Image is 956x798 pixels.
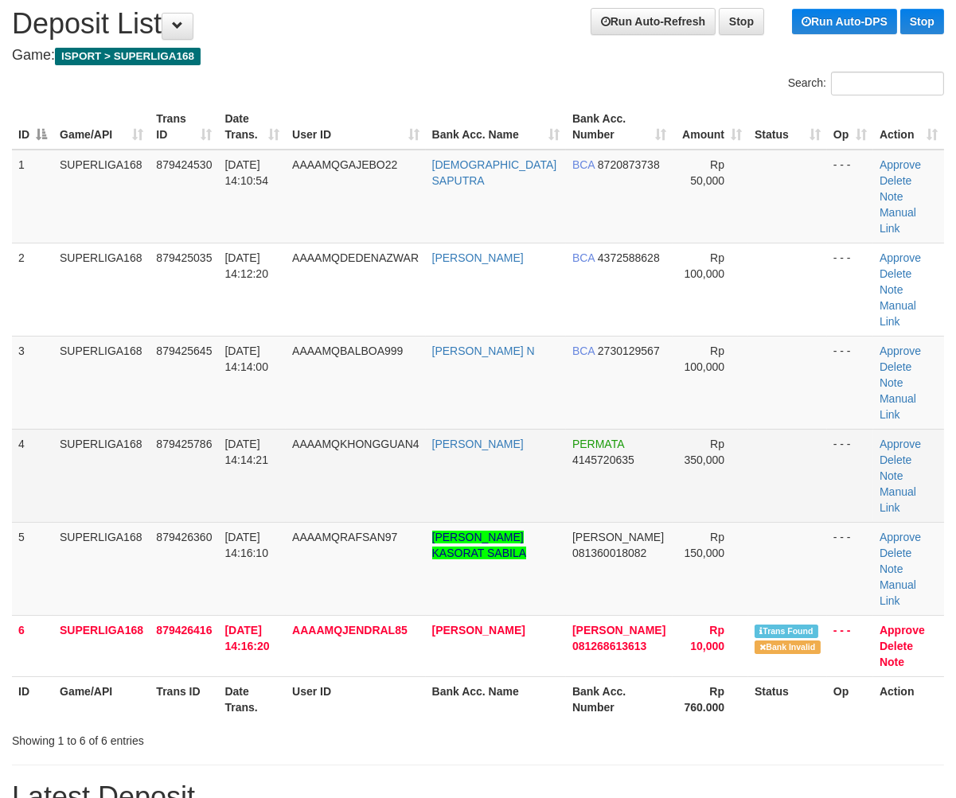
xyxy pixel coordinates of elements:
[572,624,665,636] span: [PERSON_NAME]
[572,531,664,543] span: [PERSON_NAME]
[218,104,286,150] th: Date Trans.: activate to sort column ascending
[53,243,150,336] td: SUPERLIGA168
[55,48,201,65] span: ISPORT > SUPERLIGA168
[292,345,403,357] span: AAAAMQBALBOA999
[690,158,724,187] span: Rp 50,000
[292,438,419,450] span: AAAAMQKHONGGUAN4
[880,469,903,482] a: Note
[880,656,904,668] a: Note
[900,9,944,34] a: Stop
[286,104,425,150] th: User ID: activate to sort column ascending
[12,104,53,150] th: ID: activate to sort column descending
[432,251,524,264] a: [PERSON_NAME]
[432,624,525,636] a: [PERSON_NAME]
[673,104,748,150] th: Amount: activate to sort column ascending
[53,429,150,522] td: SUPERLIGA168
[53,676,150,722] th: Game/API
[684,531,724,559] span: Rp 150,000
[12,8,944,40] h1: Deposit List
[292,624,408,636] span: AAAAMQJENDRAL85
[880,531,921,543] a: Approve
[53,522,150,615] td: SUPERLIGA168
[156,251,212,264] span: 879425035
[880,190,903,203] a: Note
[748,676,827,722] th: Status
[880,345,921,357] a: Approve
[598,251,660,264] span: Copy 4372588628 to clipboard
[53,104,150,150] th: Game/API: activate to sort column ascending
[880,624,925,636] a: Approve
[831,72,944,95] input: Search:
[827,336,873,429] td: - - -
[880,578,916,607] a: Manual Link
[598,158,660,171] span: Copy 8720873738 to clipboard
[684,438,724,466] span: Rp 350,000
[566,676,673,722] th: Bank Acc. Number
[880,299,916,328] a: Manual Link
[286,676,425,722] th: User ID
[224,345,268,373] span: [DATE] 14:14:00
[788,72,944,95] label: Search:
[598,345,660,357] span: Copy 2730129567 to clipboard
[224,438,268,466] span: [DATE] 14:14:21
[880,485,916,514] a: Manual Link
[880,392,916,421] a: Manual Link
[218,676,286,722] th: Date Trans.
[224,531,268,559] span: [DATE] 14:16:10
[12,429,53,522] td: 4
[572,158,595,171] span: BCA
[432,531,527,559] a: [PERSON_NAME] KASORAT SABILA
[873,104,944,150] th: Action: activate to sort column ascending
[12,243,53,336] td: 2
[880,360,911,373] a: Delete
[12,522,53,615] td: 5
[156,438,212,450] span: 879425786
[880,376,903,389] a: Note
[880,283,903,296] a: Note
[572,640,646,652] span: Copy 081268613613 to clipboard
[880,267,911,280] a: Delete
[53,336,150,429] td: SUPERLIGA168
[156,345,212,357] span: 879425645
[827,243,873,336] td: - - -
[755,640,820,654] span: Bank is not match
[572,438,624,450] span: PERMATA
[572,345,595,357] span: BCA
[792,9,897,34] a: Run Auto-DPS
[880,206,916,235] a: Manual Link
[432,438,524,450] a: [PERSON_NAME]
[426,104,566,150] th: Bank Acc. Name: activate to sort column ascending
[566,104,673,150] th: Bank Acc. Number: activate to sort column ascending
[690,624,724,652] span: Rp 10,000
[150,676,218,722] th: Trans ID
[432,345,535,357] a: [PERSON_NAME] N
[12,48,944,64] h4: Game:
[53,615,150,676] td: SUPERLIGA168
[827,522,873,615] td: - - -
[432,158,557,187] a: [DEMOGRAPHIC_DATA] SAPUTRA
[880,453,911,466] a: Delete
[12,615,53,676] td: 6
[880,251,921,264] a: Approve
[873,676,944,722] th: Action
[880,562,903,575] a: Note
[673,676,748,722] th: Rp 760.000
[827,676,873,722] th: Op
[156,158,212,171] span: 879424530
[292,531,397,543] span: AAAAMQRAFSAN97
[426,676,566,722] th: Bank Acc. Name
[12,676,53,722] th: ID
[748,104,827,150] th: Status: activate to sort column ascending
[292,251,419,264] span: AAAAMQDEDENAZWAR
[755,625,818,638] span: Similar transaction found
[292,158,397,171] span: AAAAMQGAJEBO22
[572,547,646,559] span: Copy 081360018082 to clipboard
[719,8,764,35] a: Stop
[12,726,386,749] div: Showing 1 to 6 of 6 entries
[572,453,634,466] span: Copy 4145720635 to clipboard
[827,615,873,676] td: - - -
[53,150,150,243] td: SUPERLIGA168
[827,429,873,522] td: - - -
[880,158,921,171] a: Approve
[224,251,268,280] span: [DATE] 14:12:20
